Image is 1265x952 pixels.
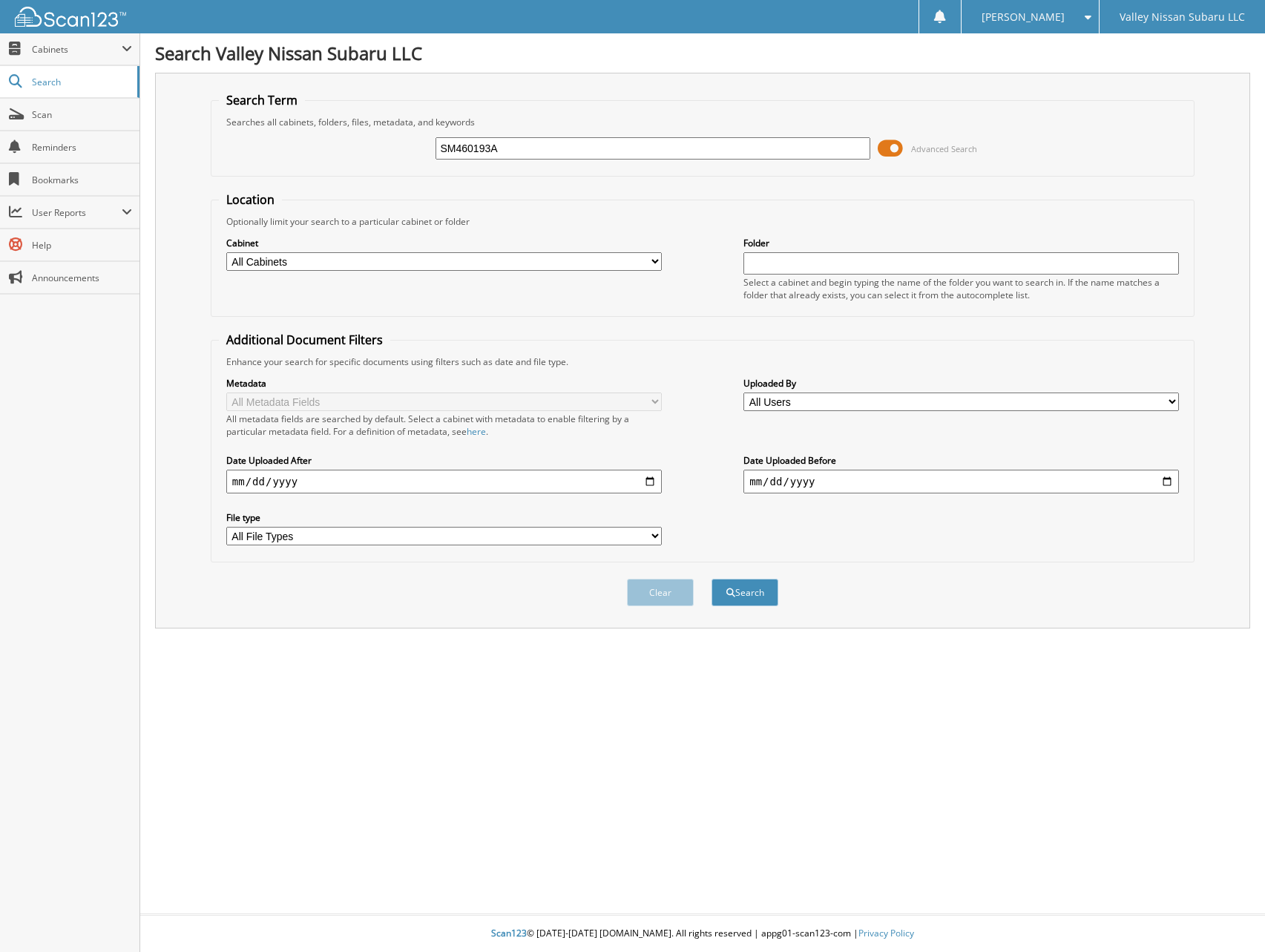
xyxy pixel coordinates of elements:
[32,76,130,88] span: Search
[32,239,132,252] span: Help
[155,41,1250,65] h1: Search Valley Nissan Subaru LLC
[32,206,122,219] span: User Reports
[32,141,132,154] span: Reminders
[226,454,662,467] label: Date Uploaded After
[911,143,977,154] span: Advanced Search
[743,276,1179,301] div: Select a cabinet and begin typing the name of the folder you want to search in. If the name match...
[226,237,662,249] label: Cabinet
[226,511,662,524] label: File type
[467,425,486,438] a: here
[226,470,662,493] input: start
[32,272,132,284] span: Announcements
[491,927,527,939] span: Scan123
[219,92,305,108] legend: Search Term
[32,43,122,56] span: Cabinets
[743,377,1179,390] label: Uploaded By
[219,116,1186,128] div: Searches all cabinets, folders, files, metadata, and keywords
[743,454,1179,467] label: Date Uploaded Before
[1120,13,1245,22] span: Valley Nissan Subaru LLC
[219,215,1186,228] div: Optionally limit your search to a particular cabinet or folder
[32,108,132,121] span: Scan
[140,916,1265,952] div: © [DATE]-[DATE] [DOMAIN_NAME]. All rights reserved | appg01-scan123-com |
[743,470,1179,493] input: end
[219,191,282,208] legend: Location
[712,579,778,606] button: Search
[15,7,126,27] img: scan123-logo-white.svg
[743,237,1179,249] label: Folder
[226,377,662,390] label: Metadata
[219,355,1186,368] div: Enhance your search for specific documents using filters such as date and file type.
[219,332,390,348] legend: Additional Document Filters
[32,174,132,186] span: Bookmarks
[627,579,694,606] button: Clear
[982,13,1065,22] span: [PERSON_NAME]
[226,413,662,438] div: All metadata fields are searched by default. Select a cabinet with metadata to enable filtering b...
[858,927,914,939] a: Privacy Policy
